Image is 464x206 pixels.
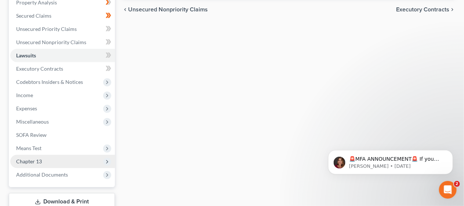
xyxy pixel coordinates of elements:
span: Expenses [16,105,37,111]
button: Help [98,138,147,168]
iframe: To enrich screen reader interactions, please activate Accessibility in Grammarly extension settings [439,181,457,199]
span: Executory Contracts [16,65,63,72]
img: Profile image for Emma [8,26,23,40]
span: Miscellaneous [16,118,49,125]
span: Unsecured Nonpriority Claims [16,39,86,45]
span: Unsecured Nonpriority Claims [128,7,208,13]
i: chevron_left [122,7,128,13]
button: Messages [49,138,98,168]
span: Chapter 13 [16,158,42,164]
div: [PERSON_NAME] [26,88,69,95]
img: Profile image for Katie [8,107,23,122]
button: Send us a message [34,116,113,131]
button: chevron_left Unsecured Nonpriority Claims [122,7,208,13]
div: [PERSON_NAME] [26,60,69,68]
span: Unsecured Priority Claims [16,26,77,32]
span: 2 [454,181,460,187]
a: Lawsuits [10,49,115,62]
a: SOFA Review [10,128,115,142]
div: • [DATE] [70,33,91,41]
div: [PERSON_NAME] [26,115,69,122]
a: Unsecured Nonpriority Claims [10,36,115,49]
span: Secured Claims [16,13,51,19]
img: Profile image for Kelly [8,80,23,95]
a: Executory Contracts [10,62,115,75]
div: • [DATE] [70,88,91,95]
span: Help [116,157,128,162]
iframe: Intercom notifications message [317,135,464,186]
span: Lawsuits [16,52,36,58]
button: Executory Contracts chevron_right [396,7,455,13]
a: Secured Claims [10,9,115,22]
span: Income [16,92,33,98]
a: Unsecured Priority Claims [10,22,115,36]
span: Codebtors Insiders & Notices [16,79,83,85]
span: Additional Documents [16,171,68,178]
span: Executory Contracts [396,7,449,13]
span: SOFA Review [16,132,47,138]
img: Profile image for Kelly [8,135,23,149]
h1: Messages [54,3,94,16]
span: Messages [59,157,87,162]
div: • [DATE] [70,60,91,68]
img: Profile image for Katie [8,53,23,68]
i: chevron_right [449,7,455,13]
span: Home [17,157,32,162]
div: • [DATE] [70,115,91,122]
div: [PERSON_NAME] [26,33,69,41]
div: Close [129,3,142,16]
span: Means Test [16,145,41,151]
